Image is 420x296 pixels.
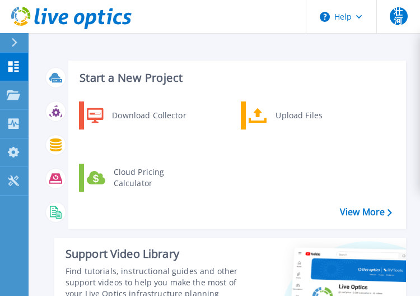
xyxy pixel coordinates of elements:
a: Download Collector [79,101,194,129]
a: Cloud Pricing Calculator [79,164,194,192]
div: Support Video Library [66,247,243,261]
div: Upload Files [270,104,353,127]
div: Download Collector [106,104,191,127]
a: Upload Files [241,101,356,129]
span: 壮河 [390,7,408,25]
a: View More [340,207,392,218]
div: Cloud Pricing Calculator [108,166,191,189]
h3: Start a New Project [80,72,391,84]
